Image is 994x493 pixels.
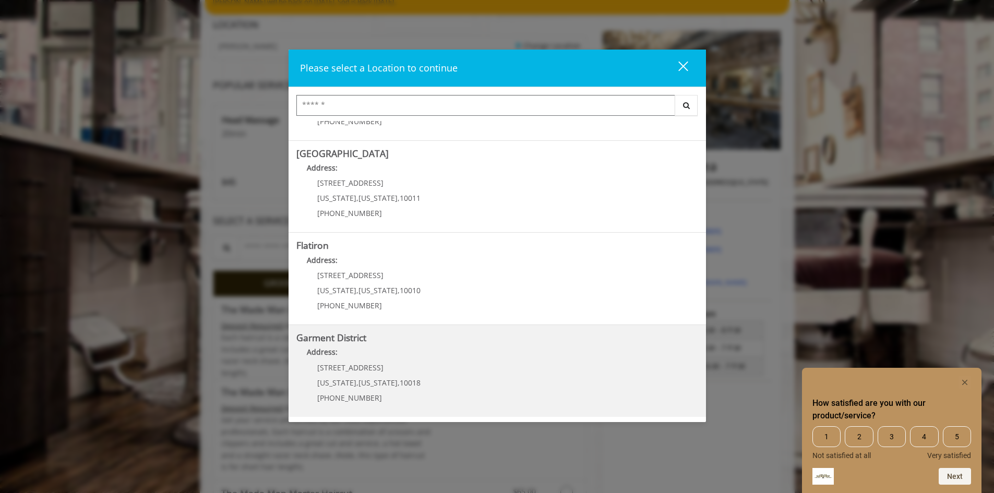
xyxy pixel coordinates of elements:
b: Garment District [296,331,366,344]
h2: How satisfied are you with our product/service? Select an option from 1 to 5, with 1 being Not sa... [812,397,971,422]
span: 4 [910,426,938,447]
b: [GEOGRAPHIC_DATA] [296,147,389,160]
button: Next question [939,468,971,485]
span: 10011 [400,193,421,203]
span: Not satisfied at all [812,451,871,460]
span: 5 [943,426,971,447]
span: [STREET_ADDRESS] [317,178,384,188]
span: [US_STATE] [317,193,356,203]
div: close dialog [666,61,687,76]
span: Very satisfied [927,451,971,460]
i: Search button [680,102,692,109]
b: Flatiron [296,239,329,251]
span: [STREET_ADDRESS] [317,363,384,372]
div: How satisfied are you with our product/service? Select an option from 1 to 5, with 1 being Not sa... [812,376,971,485]
span: [PHONE_NUMBER] [317,208,382,218]
b: Address: [307,347,338,357]
span: , [356,378,358,388]
span: [PHONE_NUMBER] [317,393,382,403]
span: 10010 [400,285,421,295]
span: [US_STATE] [358,193,398,203]
span: , [398,378,400,388]
span: 3 [878,426,906,447]
b: Address: [307,163,338,173]
span: [US_STATE] [317,378,356,388]
div: How satisfied are you with our product/service? Select an option from 1 to 5, with 1 being Not sa... [812,426,971,460]
span: 10018 [400,378,421,388]
span: , [398,193,400,203]
span: [STREET_ADDRESS] [317,270,384,280]
span: [US_STATE] [317,285,356,295]
input: Search Center [296,95,675,116]
button: close dialog [659,57,694,79]
div: Center Select [296,95,698,121]
span: [US_STATE] [358,378,398,388]
span: , [356,285,358,295]
span: , [356,193,358,203]
span: [PHONE_NUMBER] [317,116,382,126]
span: , [398,285,400,295]
b: Address: [307,255,338,265]
span: 1 [812,426,841,447]
span: Please select a Location to continue [300,62,458,74]
button: Hide survey [959,376,971,389]
span: [US_STATE] [358,285,398,295]
span: [PHONE_NUMBER] [317,300,382,310]
span: 2 [845,426,873,447]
